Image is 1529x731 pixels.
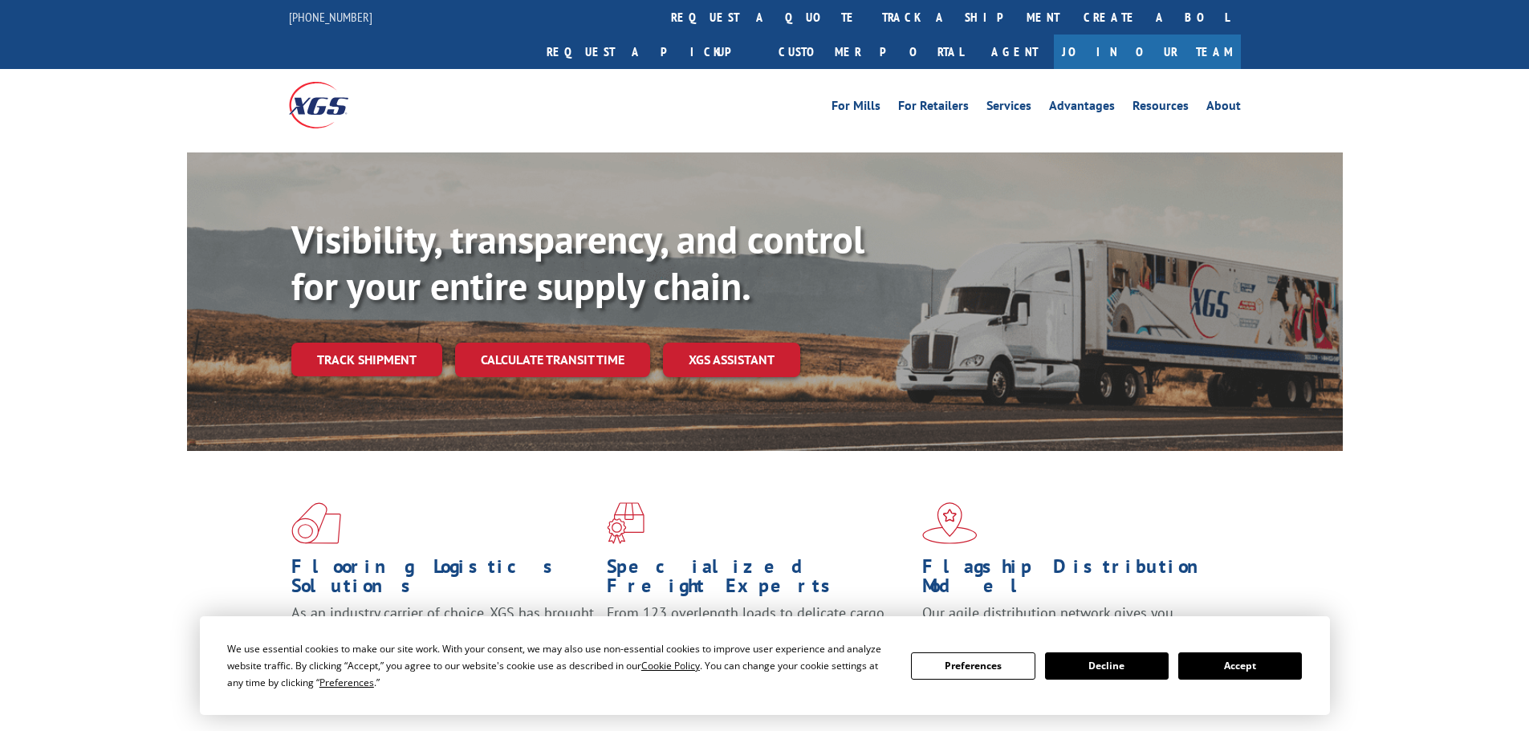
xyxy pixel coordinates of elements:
[291,214,864,311] b: Visibility, transparency, and control for your entire supply chain.
[1178,652,1302,680] button: Accept
[832,99,880,117] a: For Mills
[975,35,1054,69] a: Agent
[1054,35,1241,69] a: Join Our Team
[289,9,372,25] a: [PHONE_NUMBER]
[922,557,1226,603] h1: Flagship Distribution Model
[291,557,595,603] h1: Flooring Logistics Solutions
[898,99,969,117] a: For Retailers
[607,603,910,675] p: From 123 overlength loads to delicate cargo, our experienced staff knows the best way to move you...
[319,676,374,689] span: Preferences
[200,616,1330,715] div: Cookie Consent Prompt
[1049,99,1115,117] a: Advantages
[535,35,767,69] a: Request a pickup
[607,502,645,544] img: xgs-icon-focused-on-flooring-red
[911,652,1035,680] button: Preferences
[767,35,975,69] a: Customer Portal
[1133,99,1189,117] a: Resources
[291,502,341,544] img: xgs-icon-total-supply-chain-intelligence-red
[291,343,442,376] a: Track shipment
[986,99,1031,117] a: Services
[607,557,910,603] h1: Specialized Freight Experts
[641,659,700,672] span: Cookie Policy
[922,502,978,544] img: xgs-icon-flagship-distribution-model-red
[1206,99,1241,117] a: About
[1045,652,1169,680] button: Decline
[922,603,1218,641] span: Our agile distribution network gives you nationwide inventory management on demand.
[227,640,892,691] div: We use essential cookies to make our site work. With your consent, we may also use non-essential ...
[455,343,650,377] a: Calculate transit time
[663,343,800,377] a: XGS ASSISTANT
[291,603,594,660] span: As an industry carrier of choice, XGS has brought innovation and dedication to flooring logistics...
